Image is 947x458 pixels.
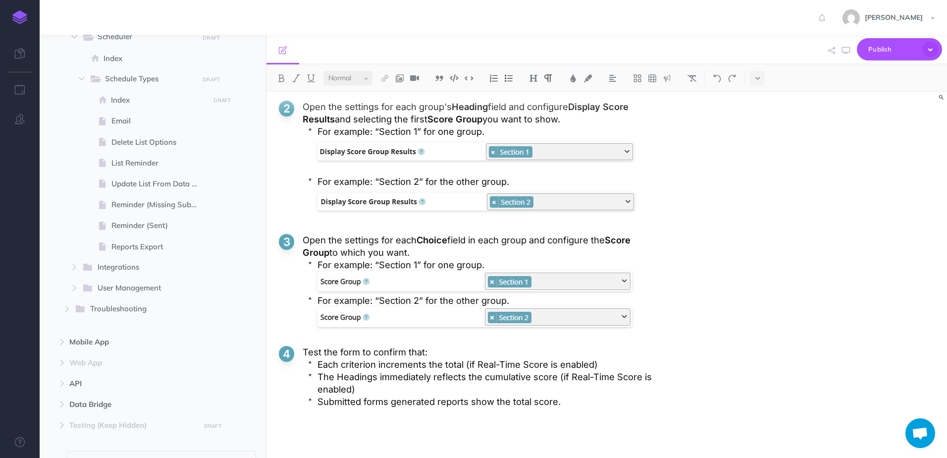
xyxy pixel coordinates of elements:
[417,234,447,245] strong: Choice
[317,294,660,307] p: For example: “Section 2” for the other group.
[111,115,207,127] span: Email
[303,101,660,125] p: Open the settings for each group's field and configure and selecting the first you want to show.
[111,220,207,231] span: Reminder (Sent)
[648,74,657,82] img: Create table button
[90,303,192,316] span: Troubleshooting
[427,114,482,124] strong: Score Group
[687,74,696,82] img: Clear styles button
[98,31,192,44] span: Scheduler
[69,357,194,369] span: Web App
[317,396,660,408] p: Submitted forms generated reports show the total score.
[199,32,224,44] button: DRAFT
[203,35,220,41] small: DRAFT
[450,74,459,82] img: Code block button
[317,259,660,271] p: For example: “Section 1” for one group.
[69,419,194,431] span: Testing (Keep Hidden)
[199,74,224,85] button: DRAFT
[317,358,660,371] p: Each criterion increments the total (if Real-Time Score is enabled)
[203,76,220,83] small: DRAFT
[504,74,513,82] img: Unordered list button
[868,42,918,57] span: Publish
[452,101,488,112] strong: Heading
[111,136,207,148] span: Delete List Options
[529,74,538,82] img: Headings dropdown button
[204,423,221,429] small: DRAFT
[111,241,207,253] span: Reports Export
[544,74,553,82] img: Paragraph button
[292,74,301,82] img: Italic button
[303,234,660,259] p: Open the settings for each field in each group and configure the to which you want.
[98,282,192,295] span: User Management
[395,74,404,82] img: Add image button
[489,74,498,82] img: Ordered list button
[104,53,207,64] span: Index
[210,95,235,106] button: DRAFT
[317,371,660,396] p: The Headings immediately reflects the cumulative score (if Real-Time Score is enabled)
[111,157,207,169] span: List Reminder
[435,74,444,82] img: Blockquote button
[111,94,207,106] span: Index
[111,199,207,211] span: Reminder (Missing Submission)
[200,420,225,432] button: DRAFT
[12,10,27,24] img: logo-mark.svg
[583,74,592,82] img: Text background color button
[857,38,942,60] button: Publish
[728,74,737,82] img: Redo
[303,346,660,358] p: Test the form to confirm that:
[69,336,194,348] span: Mobile App
[105,73,192,86] span: Schedule Types
[317,125,660,138] p: For example: “Section 1” for one group.
[842,9,860,27] img: de744a1c6085761c972ea050a2b8d70b.jpg
[713,74,722,82] img: Undo
[608,74,617,82] img: Alignment dropdown menu button
[307,74,316,82] img: Underline button
[69,378,194,390] span: API
[277,74,286,82] img: Bold button
[317,175,660,188] p: For example: “Section 2” for the other group.
[213,97,231,104] small: DRAFT
[465,74,473,82] img: Inline code button
[860,13,928,22] span: [PERSON_NAME]
[69,399,194,410] span: Data Bridge
[569,74,578,82] img: Text color button
[663,74,672,82] img: Callout dropdown menu button
[380,74,389,82] img: Link button
[410,74,419,82] img: Add video button
[111,178,207,190] span: Update List From Data Source
[905,418,935,448] div: Open chat
[98,261,192,274] span: Integrations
